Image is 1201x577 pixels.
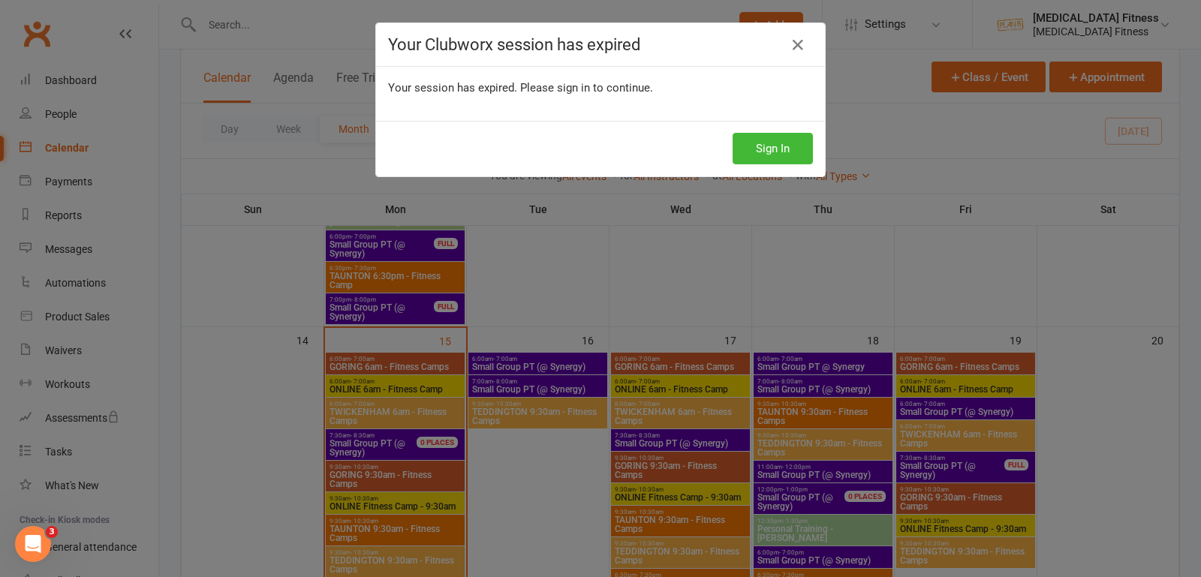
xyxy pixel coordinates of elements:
[15,526,51,562] iframe: Intercom live chat
[388,35,813,54] h4: Your Clubworx session has expired
[733,133,813,164] button: Sign In
[46,526,58,538] span: 3
[388,81,653,95] span: Your session has expired. Please sign in to continue.
[786,33,810,57] a: Close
